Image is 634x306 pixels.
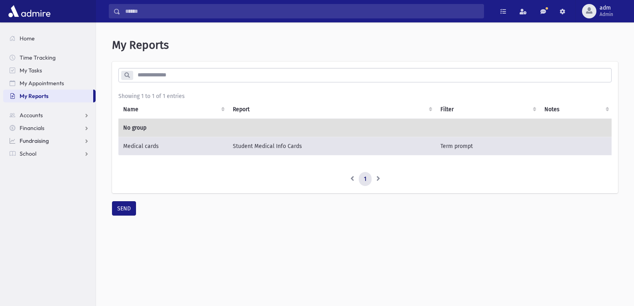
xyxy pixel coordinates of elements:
span: Fundraising [20,137,49,144]
a: Time Tracking [3,51,96,64]
span: Financials [20,124,44,132]
span: School [20,150,36,157]
a: My Tasks [3,64,96,77]
td: Medical cards [118,137,228,156]
td: No group [118,118,612,137]
th: Report: activate to sort column ascending [228,100,436,119]
button: SEND [112,201,136,216]
span: My Tasks [20,67,42,74]
a: Home [3,32,96,45]
td: Term prompt [436,137,540,156]
span: Time Tracking [20,54,56,61]
a: Fundraising [3,134,96,147]
a: Financials [3,122,96,134]
img: AdmirePro [6,3,52,19]
input: Search [120,4,484,18]
a: 1 [359,172,372,186]
span: My Reports [20,92,48,100]
span: adm [600,5,613,11]
a: My Reports [3,90,93,102]
th: Filter : activate to sort column ascending [436,100,540,119]
th: Notes : activate to sort column ascending [540,100,612,119]
a: School [3,147,96,160]
th: Name: activate to sort column ascending [118,100,228,119]
span: Admin [600,11,613,18]
span: My Appointments [20,80,64,87]
span: Accounts [20,112,43,119]
a: My Appointments [3,77,96,90]
td: Student Medical Info Cards [228,137,436,156]
span: Home [20,35,35,42]
span: My Reports [112,38,169,52]
a: Accounts [3,109,96,122]
div: Showing 1 to 1 of 1 entries [118,92,612,100]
